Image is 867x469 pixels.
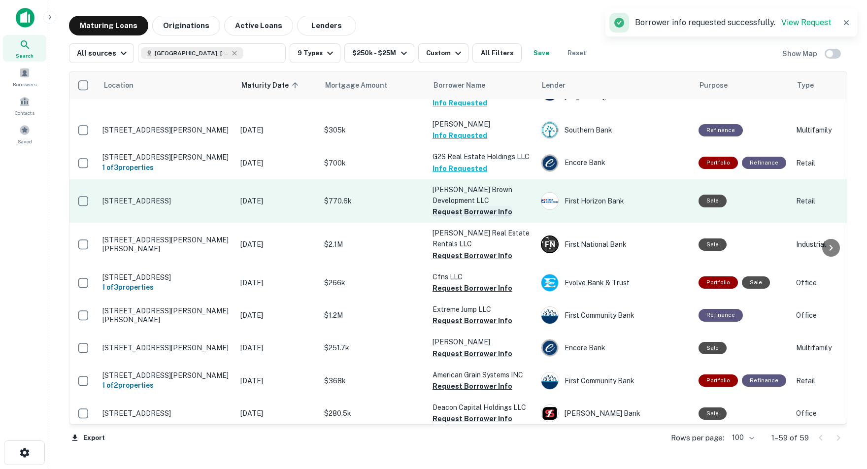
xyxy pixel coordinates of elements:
button: Request Borrower Info [433,206,512,218]
h6: Show Map [782,48,819,59]
div: Encore Bank [541,154,689,172]
p: American Grain Systems INC [433,369,531,380]
p: Office [796,408,845,419]
button: 9 Types [290,43,340,63]
button: Request Borrower Info [433,282,512,294]
button: Maturing Loans [69,16,148,35]
button: Save your search to get updates of matches that match your search criteria. [526,43,557,63]
span: Type [797,79,814,91]
p: Extreme Jump LLC [433,304,531,315]
th: Mortgage Amount [319,71,428,99]
p: $700k [324,158,423,168]
p: $368k [324,375,423,386]
img: picture [541,405,558,422]
p: Deacon Capital Holdings LLC [433,402,531,413]
p: [STREET_ADDRESS][PERSON_NAME][PERSON_NAME] [102,306,231,324]
span: [GEOGRAPHIC_DATA], [GEOGRAPHIC_DATA], [GEOGRAPHIC_DATA] [155,49,229,58]
p: [DATE] [240,239,314,250]
span: Location [103,79,133,91]
button: Request Borrower Info [433,250,512,262]
p: $280.5k [324,408,423,419]
span: Search [16,52,33,60]
p: [STREET_ADDRESS] [102,273,231,282]
p: $2.1M [324,239,423,250]
p: Rows per page: [671,432,724,444]
p: [PERSON_NAME] [433,336,531,347]
div: Saved [3,121,46,147]
p: Office [796,277,845,288]
div: Southern Bank [541,121,689,139]
a: View Request [781,18,832,27]
p: [PERSON_NAME] Brown Development LLC [433,184,531,206]
h6: 1 of 2 properties [102,380,231,391]
p: F N [545,239,555,250]
button: Request Borrower Info [433,315,512,327]
th: Borrower Name [428,71,536,99]
p: G2S Real Estate Holdings LLC [433,151,531,162]
p: [DATE] [240,277,314,288]
div: All sources [77,47,130,59]
button: Originations [152,16,220,35]
div: This loan purpose was for refinancing [742,374,786,387]
div: Sale [742,276,770,289]
p: 1–59 of 59 [771,432,809,444]
img: picture [541,122,558,138]
button: Info Requested [433,130,487,141]
p: Industrial [796,239,845,250]
div: This is a portfolio loan with 3 properties [699,276,738,289]
p: [PERSON_NAME] [433,119,531,130]
div: This loan purpose was for refinancing [699,124,743,136]
div: Evolve Bank & Trust [541,274,689,292]
iframe: Chat Widget [818,390,867,437]
p: [DATE] [240,125,314,135]
div: This is a portfolio loan with 2 properties [699,374,738,387]
p: [STREET_ADDRESS][PERSON_NAME] [102,126,231,134]
p: Multifamily [796,125,845,135]
button: Info Requested [433,97,487,109]
div: Sale [699,238,727,251]
button: Request Borrower Info [433,348,512,360]
p: [STREET_ADDRESS][PERSON_NAME] [102,153,231,162]
a: Contacts [3,92,46,119]
th: Maturity Date [235,71,319,99]
p: [STREET_ADDRESS][PERSON_NAME][PERSON_NAME] [102,235,231,253]
img: picture [541,155,558,171]
button: Export [69,431,107,445]
div: Sale [699,342,727,354]
button: Info Requested [433,163,487,174]
h6: 1 of 3 properties [102,162,231,173]
div: First National Bank [541,235,689,253]
img: picture [541,307,558,324]
button: All Filters [472,43,522,63]
p: [DATE] [240,375,314,386]
span: Lender [542,79,566,91]
div: This loan purpose was for refinancing [742,157,786,169]
p: [PERSON_NAME] Real Estate Rentals LLC [433,228,531,249]
div: 100 [728,431,756,445]
p: [STREET_ADDRESS] [102,409,231,418]
p: [STREET_ADDRESS][PERSON_NAME] [102,371,231,380]
p: Retail [796,196,845,206]
p: Cfns LLC [433,271,531,282]
div: First Community Bank [541,306,689,324]
a: Borrowers [3,64,46,90]
p: [STREET_ADDRESS] [102,197,231,205]
button: Lenders [297,16,356,35]
div: Custom [426,47,464,59]
p: [DATE] [240,196,314,206]
p: Retail [796,375,845,386]
img: picture [541,274,558,291]
p: [DATE] [240,158,314,168]
a: Search [3,35,46,62]
button: $250k - $25M [344,43,414,63]
button: All sources [69,43,134,63]
h6: 1 of 3 properties [102,282,231,293]
img: picture [541,372,558,389]
div: First Community Bank [541,372,689,390]
p: Retail [796,158,845,168]
p: Multifamily [796,342,845,353]
p: $770.6k [324,196,423,206]
img: picture [541,339,558,356]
